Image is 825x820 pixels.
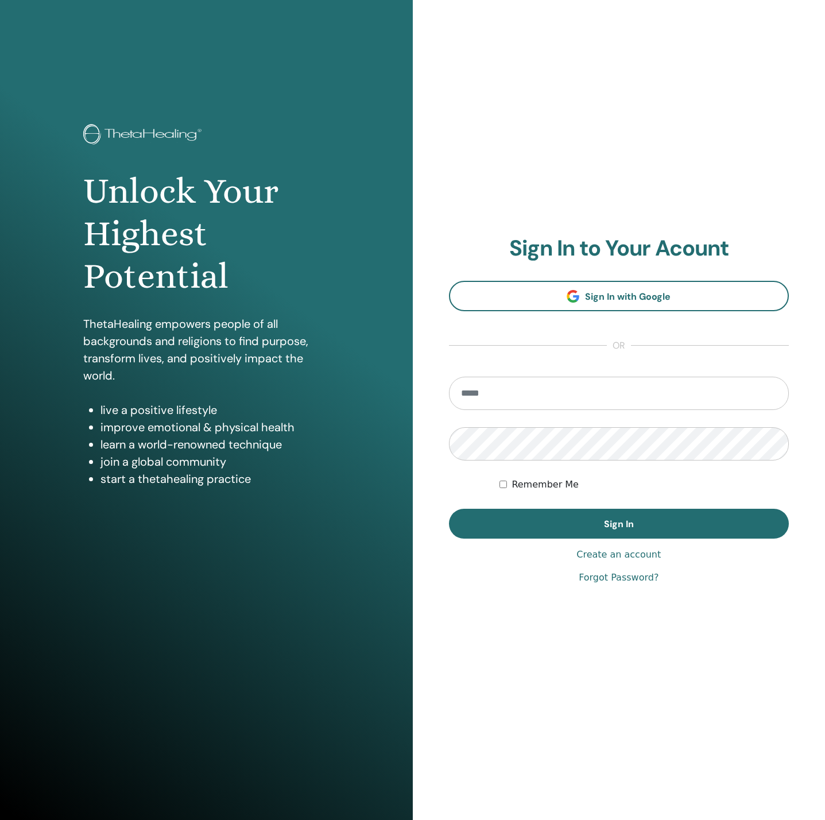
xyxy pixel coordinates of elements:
[100,453,330,470] li: join a global community
[100,436,330,453] li: learn a world-renowned technique
[576,548,661,562] a: Create an account
[512,478,579,492] label: Remember Me
[83,315,330,384] p: ThetaHealing empowers people of all backgrounds and religions to find purpose, transform lives, a...
[100,401,330,419] li: live a positive lifestyle
[449,509,789,539] button: Sign In
[607,339,631,353] span: or
[585,291,671,303] span: Sign In with Google
[100,419,330,436] li: improve emotional & physical health
[449,281,789,311] a: Sign In with Google
[100,470,330,488] li: start a thetahealing practice
[449,235,789,262] h2: Sign In to Your Acount
[499,478,789,492] div: Keep me authenticated indefinitely or until I manually logout
[579,571,659,585] a: Forgot Password?
[83,170,330,298] h1: Unlock Your Highest Potential
[604,518,634,530] span: Sign In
